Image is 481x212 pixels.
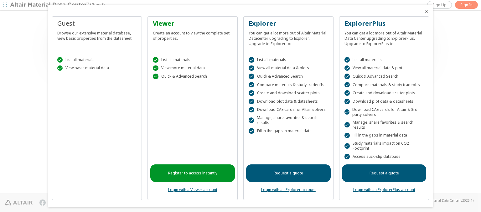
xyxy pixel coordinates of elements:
[344,90,350,96] div: 
[153,74,232,79] div: Quick & Advanced Search
[344,19,424,28] div: ExplorerPlus
[153,65,232,71] div: View more material data
[344,122,350,128] div: 
[57,28,137,41] div: Browse our extensive material database, view basic properties from the datasheet.
[344,120,424,130] div: Manage, share favorites & search results
[249,65,254,71] div: 
[153,28,232,41] div: Create an account to view the complete set of properties.
[57,57,63,63] div: 
[344,65,350,71] div: 
[246,164,331,182] a: Request a quote
[249,65,328,71] div: View all material data & plots
[57,19,137,28] div: Guest
[57,65,137,71] div: View basic material data
[249,99,254,104] div: 
[249,57,328,63] div: List all materials
[344,109,349,115] div: 
[249,128,254,134] div: 
[249,19,328,28] div: Explorer
[249,107,254,113] div: 
[344,90,424,96] div: Create and download scatter plots
[344,133,424,138] div: Fill in the gaps in material data
[249,57,254,63] div: 
[150,164,235,182] a: Register to access instantly
[344,143,350,149] div: 
[153,74,158,79] div: 
[353,187,415,192] a: Login with an ExplorerPlus account
[249,117,254,123] div: 
[344,82,350,88] div: 
[344,154,350,159] div: 
[249,74,254,79] div: 
[57,57,137,63] div: List all materials
[57,65,63,71] div: 
[249,128,328,134] div: Fill in the gaps in material data
[344,99,424,104] div: Download plot data & datasheets
[424,9,429,14] button: Close
[344,74,350,79] div: 
[249,90,328,96] div: Create and download scatter plots
[344,82,424,88] div: Compare materials & study tradeoffs
[261,187,316,192] a: Login with an Explorer account
[249,82,254,88] div: 
[344,74,424,79] div: Quick & Advanced Search
[249,74,328,79] div: Quick & Advanced Search
[342,164,427,182] a: Request a quote
[249,28,328,46] div: You can get a lot more out of Altair Material Datacenter upgrading to Explorer. Upgrade to Explor...
[153,19,232,28] div: Viewer
[153,57,232,63] div: List all materials
[344,57,424,63] div: List all materials
[249,99,328,104] div: Download plot data & datasheets
[344,28,424,46] div: You can get a lot more out of Altair Material Data Center upgrading to ExplorerPlus. Upgrade to E...
[344,99,350,104] div: 
[168,187,217,192] a: Login with a Viewer account
[249,82,328,88] div: Compare materials & study tradeoffs
[249,107,328,113] div: Download CAE cards for Altair solvers
[344,141,424,151] div: Study material's impact on CO2 Footprint
[249,115,328,125] div: Manage, share favorites & search results
[344,65,424,71] div: View all material data & plots
[344,107,424,117] div: Download CAE cards for Altair & 3rd party solvers
[153,65,158,71] div: 
[153,57,158,63] div: 
[344,154,424,159] div: Access stick-slip database
[344,57,350,63] div: 
[249,90,254,96] div: 
[344,133,350,138] div: 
